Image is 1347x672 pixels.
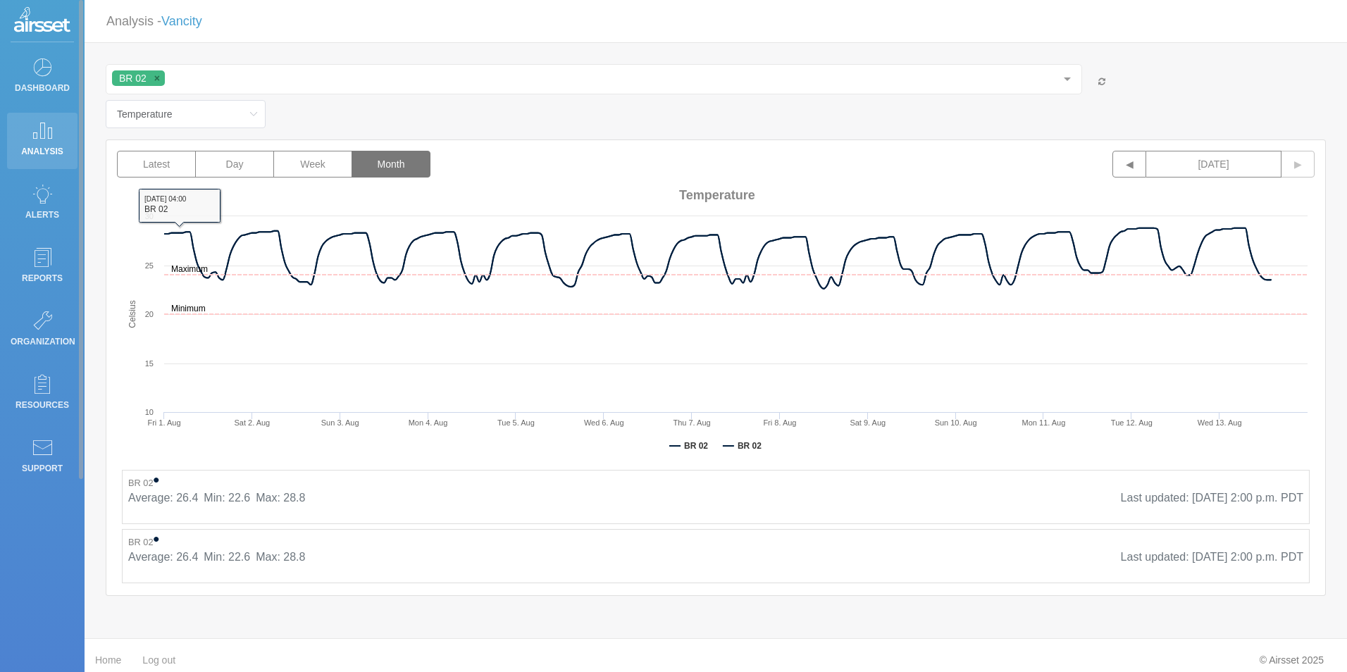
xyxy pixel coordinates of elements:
a: Alerts [7,176,77,232]
li: Min: 22.6 [204,549,250,566]
div: Last updated: [DATE] 2:00 p.m. PDT [1121,549,1303,577]
span: BR 02 [119,73,147,84]
b: • [154,471,160,490]
p: Organization [11,331,74,352]
li: Max: 28.8 [256,490,305,506]
text: Celsius [128,300,137,328]
text: Mon 11. Aug [1022,418,1066,427]
p: Resources [11,394,74,416]
b: • [154,530,160,549]
a: Resources [7,366,77,423]
text: Sat 2. Aug [234,418,270,427]
text: Minimum [171,304,206,313]
button: [DATE] [1146,151,1281,178]
text: Wed 13. Aug [1198,418,1242,427]
text: BR 02 [738,441,762,451]
li: Min: 22.6 [204,490,250,506]
button: ▶ [1281,151,1315,178]
text: Mon 4. Aug [409,418,448,427]
p: BR 02 [128,535,1303,549]
text: Tue 12. Aug [1111,418,1153,427]
p: Dashboard [11,77,74,99]
text: Maximum [171,264,208,274]
text: Sun 3. Aug [321,418,359,427]
p: Analysis [11,141,74,162]
li: Average: 26.4 [128,490,198,506]
button: Week [273,151,352,178]
text: 15 [145,359,154,368]
text: 20 [145,310,154,318]
input: Metric [106,100,266,128]
text: Sun 10. Aug [935,418,977,427]
button: ◀ [1112,151,1146,178]
a: Dashboard [7,49,77,106]
p: BR 02 [128,476,1303,490]
a: Support [7,430,77,486]
button: Latest [117,151,196,178]
img: Logo [14,7,70,35]
p: Alerts [11,204,74,225]
a: Organization [7,303,77,359]
button: Month [352,151,430,178]
a: Analysis [7,113,77,169]
a: Reports [7,239,77,296]
text: BR 02 [684,441,708,451]
text: Fri 8. Aug [763,418,796,427]
div: Last updated: [DATE] 2:00 p.m. PDT [1121,490,1303,518]
text: Tue 5. Aug [497,418,535,427]
a: Vancity [161,14,202,28]
text: Fri 1. Aug [147,418,180,427]
p: Reports [11,268,74,289]
text: 10 [145,408,154,416]
text: Wed 6. Aug [584,418,624,427]
p: Support [11,458,74,479]
text: 25 [145,261,154,270]
p: Analysis - [106,8,202,35]
li: Average: 26.4 [128,549,198,566]
span: Temperature [679,188,755,203]
text: 30 [145,212,154,220]
text: Thu 7. Aug [673,418,710,427]
button: Day [195,151,274,178]
text: Sat 9. Aug [850,418,886,427]
li: Max: 28.8 [256,549,305,566]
